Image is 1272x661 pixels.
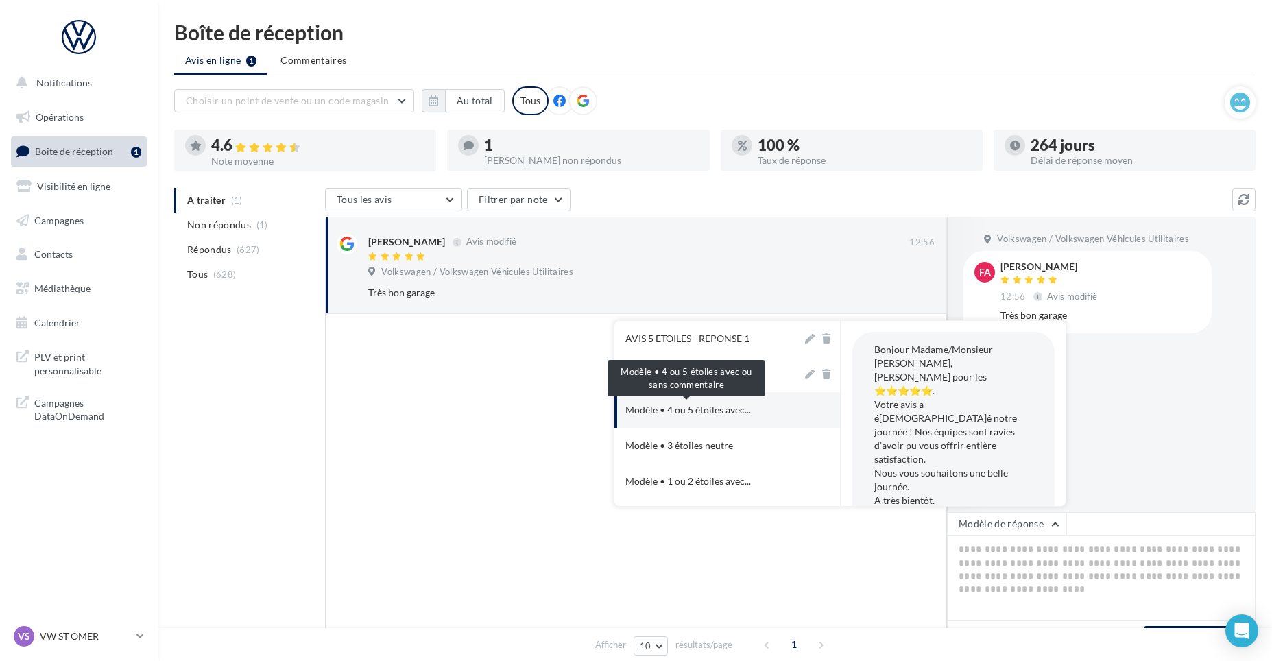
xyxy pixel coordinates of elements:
[337,193,392,205] span: Tous les avis
[8,388,149,429] a: Campagnes DataOnDemand
[614,357,802,392] button: AVIS 5 ETOILES - REPONSE 2
[614,321,802,357] button: AVIS 5 ETOILES - REPONSE 1
[34,348,141,377] span: PLV et print personnalisable
[8,309,149,337] a: Calendrier
[18,629,30,643] span: VS
[381,266,573,278] span: Volkswagen / Volkswagen Véhicules Utilitaires
[595,638,626,651] span: Afficher
[947,512,1066,536] button: Modèle de réponse
[783,634,805,656] span: 1
[997,233,1189,245] span: Volkswagen / Volkswagen Véhicules Utilitaires
[484,156,698,165] div: [PERSON_NAME] non répondus
[34,283,91,294] span: Médiathèque
[325,188,462,211] button: Tous les avis
[625,332,749,346] div: AVIS 5 ETOILES - REPONSE 1
[187,218,251,232] span: Non répondus
[758,156,972,165] div: Taux de réponse
[1000,291,1026,303] span: 12:56
[467,188,571,211] button: Filtrer par note
[40,629,131,643] p: VW ST OMER
[466,237,516,248] span: Avis modifié
[874,344,1017,520] span: Bonjour Madame/Monsieur [PERSON_NAME], [PERSON_NAME] pour les ⭐⭐⭐⭐⭐. Votre avis a é[DEMOGRAPHIC_D...
[640,640,651,651] span: 10
[1144,626,1249,649] button: Poster ma réponse
[422,89,505,112] button: Au total
[187,267,208,281] span: Tous
[614,464,802,499] button: Modèle • 1 ou 2 étoiles avec...
[1031,156,1245,165] div: Délai de réponse moyen
[256,219,268,230] span: (1)
[675,638,732,651] span: résultats/page
[625,474,751,488] span: Modèle • 1 ou 2 étoiles avec...
[8,172,149,201] a: Visibilité en ligne
[34,214,84,226] span: Campagnes
[8,206,149,235] a: Campagnes
[1031,138,1245,153] div: 264 jours
[8,103,149,132] a: Opérations
[512,86,549,115] div: Tous
[34,248,73,260] span: Contacts
[1000,262,1100,272] div: [PERSON_NAME]
[186,95,389,106] span: Choisir un point de vente ou un code magasin
[211,156,425,166] div: Note moyenne
[11,623,147,649] a: VS VW ST OMER
[187,243,232,256] span: Répondus
[909,237,935,249] span: 12:56
[34,394,141,423] span: Campagnes DataOnDemand
[213,269,237,280] span: (628)
[34,317,80,328] span: Calendrier
[174,22,1256,43] div: Boîte de réception
[211,138,425,154] div: 4.6
[445,89,505,112] button: Au total
[8,136,149,166] a: Boîte de réception1
[8,240,149,269] a: Contacts
[280,53,346,67] span: Commentaires
[36,77,92,88] span: Notifications
[625,403,751,417] span: Modèle • 4 ou 5 étoiles avec...
[625,439,733,453] div: Modèle • 3 étoiles neutre
[8,69,144,97] button: Notifications
[8,342,149,383] a: PLV et print personnalisable
[237,244,260,255] span: (627)
[614,392,802,428] button: Modèle • 4 ou 5 étoiles avec...
[608,360,765,396] div: Modèle • 4 ou 5 étoiles avec ou sans commentaire
[131,147,141,158] div: 1
[1225,614,1258,647] div: Open Intercom Messenger
[8,274,149,303] a: Médiathèque
[1000,309,1201,322] div: Très bon garage
[758,138,972,153] div: 100 %
[634,636,669,656] button: 10
[484,138,698,153] div: 1
[174,89,414,112] button: Choisir un point de vente ou un code magasin
[35,145,113,157] span: Boîte de réception
[368,286,845,300] div: Très bon garage
[979,265,991,279] span: FA
[37,180,110,192] span: Visibilité en ligne
[614,428,802,464] button: Modèle • 3 étoiles neutre
[368,235,445,249] div: [PERSON_NAME]
[36,111,84,123] span: Opérations
[1047,291,1097,302] span: Avis modifié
